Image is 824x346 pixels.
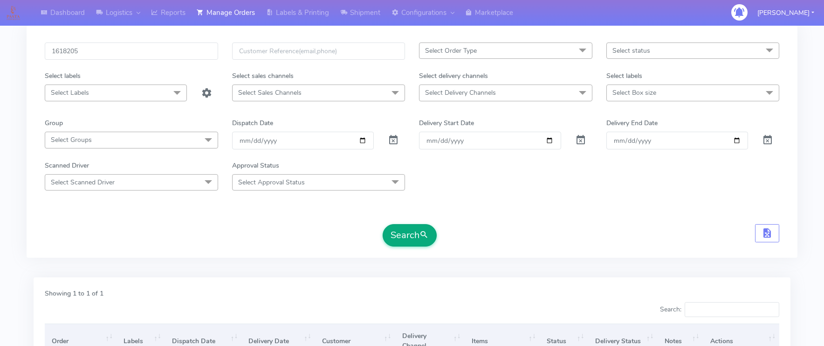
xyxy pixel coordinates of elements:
[685,302,779,317] input: Search:
[660,302,779,317] label: Search:
[606,118,658,128] label: Delivery End Date
[750,3,821,22] button: [PERSON_NAME]
[51,178,115,187] span: Select Scanned Driver
[238,178,305,187] span: Select Approval Status
[45,161,89,170] label: Scanned Driver
[612,46,650,55] span: Select status
[383,224,437,247] button: Search
[419,71,488,81] label: Select delivery channels
[45,71,81,81] label: Select labels
[232,161,279,170] label: Approval Status
[51,135,92,144] span: Select Groups
[419,118,474,128] label: Delivery Start Date
[45,289,103,298] label: Showing 1 to 1 of 1
[612,88,656,97] span: Select Box size
[606,71,642,81] label: Select labels
[238,88,302,97] span: Select Sales Channels
[232,71,294,81] label: Select sales channels
[425,46,477,55] span: Select Order Type
[51,88,89,97] span: Select Labels
[232,118,273,128] label: Dispatch Date
[45,118,63,128] label: Group
[232,42,405,60] input: Customer Reference(email,phone)
[425,88,496,97] span: Select Delivery Channels
[45,42,218,60] input: Order Id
